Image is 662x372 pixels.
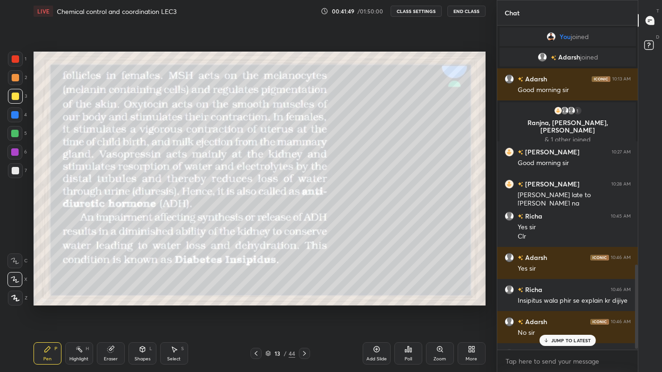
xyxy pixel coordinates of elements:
[69,357,88,361] div: Highlight
[553,106,562,115] img: ecf2f7c10b934852a38660619ea85520.jpg
[518,191,631,208] div: [PERSON_NAME] late to [PERSON_NAME] na
[181,346,184,351] div: S
[104,357,118,361] div: Eraser
[34,6,53,17] div: LIVE
[43,357,52,361] div: Pen
[566,106,575,115] img: default.png
[366,357,387,361] div: Add Slide
[592,76,610,82] img: iconic-dark.1390631f.png
[547,32,556,41] img: f58144f78eaf40519543c9a67466e84b.jpg
[7,145,27,159] div: 6
[518,319,523,325] img: no-rating-badge.077c3623.svg
[433,357,446,361] div: Zoom
[505,147,514,157] img: ecf2f7c10b934852a38660619ea85520.jpg
[523,179,580,189] h6: [PERSON_NAME]
[505,253,514,262] img: default.png
[54,346,57,351] div: P
[611,255,631,260] div: 10:46 AM
[573,106,582,115] div: 1
[135,357,150,361] div: Shapes
[611,319,631,325] div: 10:46 AM
[497,26,638,350] div: grid
[518,328,631,338] div: No sir
[505,136,630,143] p: & 1 other joined
[518,255,523,260] img: no-rating-badge.077c3623.svg
[580,53,598,61] span: joined
[612,149,631,155] div: 10:27 AM
[289,349,295,358] div: 44
[656,33,659,40] p: D
[612,76,631,82] div: 10:13 AM
[611,287,631,292] div: 10:46 AM
[8,70,27,85] div: 2
[518,287,523,292] img: no-rating-badge.077c3623.svg
[518,264,631,273] div: Yes sir
[505,317,514,326] img: default.png
[405,357,412,361] div: Poll
[571,33,589,40] span: joined
[523,349,542,359] h6: Richa
[8,89,27,104] div: 3
[550,55,556,60] img: no-rating-badge.077c3623.svg
[273,351,282,356] div: 13
[590,319,609,325] img: iconic-dark.1390631f.png
[518,86,631,95] div: Good morning sir
[518,296,631,306] div: Insipitus wala phir se explain kr dijiye
[560,106,569,115] img: default.png
[518,232,631,241] div: Clr
[523,285,542,294] h6: Richa
[611,213,631,219] div: 10:45 AM
[7,272,27,287] div: X
[518,150,523,155] img: no-rating-badge.077c3623.svg
[8,52,27,66] div: 1
[523,74,547,84] h6: Adarsh
[537,53,547,62] img: default.png
[8,163,27,178] div: 7
[560,33,571,40] span: You
[149,346,152,351] div: L
[518,159,631,168] div: Good morning sir
[284,351,287,356] div: /
[7,253,27,268] div: C
[518,77,523,82] img: no-rating-badge.077c3623.svg
[447,6,486,17] button: End Class
[518,182,523,187] img: no-rating-badge.077c3623.svg
[656,7,659,14] p: T
[551,338,591,343] p: JUMP TO LATEST
[167,357,181,361] div: Select
[518,214,523,219] img: no-rating-badge.077c3623.svg
[590,255,609,260] img: iconic-dark.1390631f.png
[518,223,631,232] div: Yes sir
[505,212,514,221] img: default.png
[611,181,631,187] div: 10:28 AM
[523,317,547,326] h6: Adarsh
[391,6,442,17] button: CLASS SETTINGS
[523,211,542,221] h6: Richa
[505,74,514,84] img: default.png
[7,126,27,141] div: 5
[505,285,514,294] img: default.png
[505,179,514,189] img: ecf2f7c10b934852a38660619ea85520.jpg
[523,147,580,157] h6: [PERSON_NAME]
[86,346,89,351] div: H
[57,7,176,16] h4: Chemical control and coordination LEC3
[505,119,630,134] p: Ranjna, [PERSON_NAME], [PERSON_NAME]
[558,53,580,61] span: Adarsh
[497,0,527,25] p: Chat
[7,107,27,122] div: 4
[8,291,27,306] div: Z
[523,252,547,262] h6: Adarsh
[466,357,477,361] div: More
